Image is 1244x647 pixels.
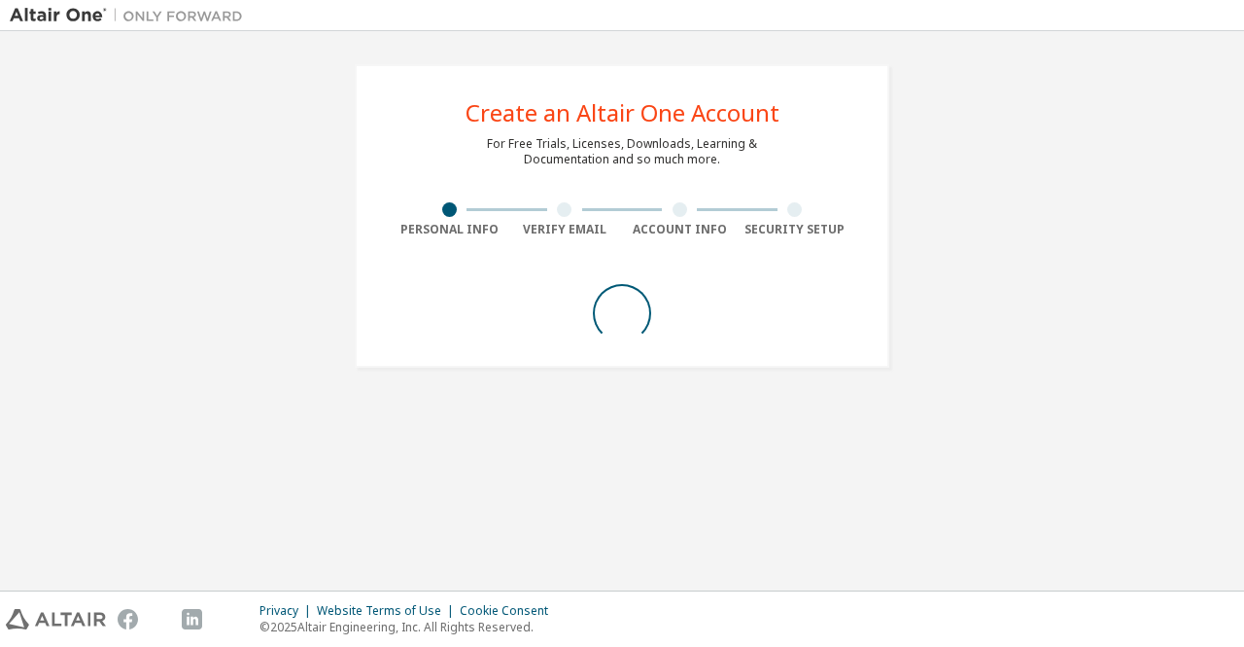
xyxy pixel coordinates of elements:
[738,222,853,237] div: Security Setup
[460,603,560,619] div: Cookie Consent
[10,6,253,25] img: Altair One
[622,222,738,237] div: Account Info
[507,222,623,237] div: Verify Email
[466,101,779,125] div: Create an Altair One Account
[317,603,460,619] div: Website Terms of Use
[259,603,317,619] div: Privacy
[392,222,507,237] div: Personal Info
[487,136,757,167] div: For Free Trials, Licenses, Downloads, Learning & Documentation and so much more.
[182,609,202,629] img: linkedin.svg
[6,609,106,629] img: altair_logo.svg
[259,619,560,635] p: © 2025 Altair Engineering, Inc. All Rights Reserved.
[118,609,138,629] img: facebook.svg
